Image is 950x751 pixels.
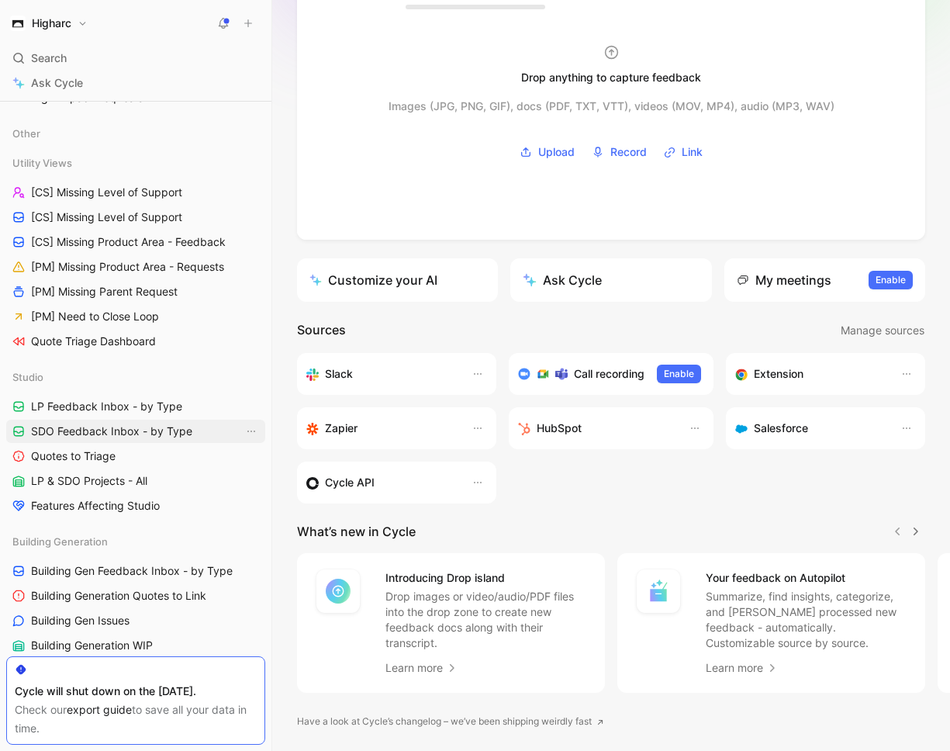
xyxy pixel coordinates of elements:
[31,309,159,324] span: [PM] Need to Close Loop
[31,284,178,299] span: [PM] Missing Parent Request
[12,369,43,385] span: Studio
[574,365,644,383] h3: Call recording
[6,330,265,353] a: Quote Triage Dashboard
[6,634,265,657] a: Building Generation WIP
[6,365,265,517] div: StudioLP Feedback Inbox - by TypeSDO Feedback Inbox - by TypeView actionsQuotes to TriageLP & SDO...
[6,122,265,150] div: Other
[12,126,40,141] span: Other
[306,473,456,492] div: Sync customers & send feedback from custom sources. Get inspired by our favorite use case
[6,280,265,303] a: [PM] Missing Parent Request
[31,498,160,514] span: Features Affecting Studio
[523,271,602,289] div: Ask Cycle
[325,419,358,438] h3: Zapier
[31,473,147,489] span: LP & SDO Projects - All
[325,365,353,383] h3: Slack
[385,589,586,651] p: Drop images or video/audio/PDF files into the drop zone to create new feedback docs along with th...
[754,419,808,438] h3: Salesforce
[6,420,265,443] a: SDO Feedback Inbox - by TypeView actions
[6,530,265,553] div: Building Generation
[31,448,116,464] span: Quotes to Triage
[6,530,265,682] div: Building GenerationBuilding Gen Feedback Inbox - by TypeBuilding Generation Quotes to LinkBuildin...
[31,49,67,67] span: Search
[12,534,108,549] span: Building Generation
[6,151,265,353] div: Utility Views[CS] Missing Level of Support[CS] Missing Level of Support[CS] Missing Product Area ...
[706,659,779,677] a: Learn more
[31,74,83,92] span: Ask Cycle
[31,563,233,579] span: Building Gen Feedback Inbox - by Type
[657,365,701,383] button: Enable
[6,559,265,583] a: Building Gen Feedback Inbox - by Type
[6,230,265,254] a: [CS] Missing Product Area - Feedback
[31,209,182,225] span: [CS] Missing Level of Support
[538,143,575,161] span: Upload
[297,714,604,729] a: Have a look at Cycle’s changelog – we’ve been shipping weirdly fast
[31,638,153,653] span: Building Generation WIP
[385,569,586,587] h4: Introducing Drop island
[869,271,913,289] button: Enable
[514,140,580,164] button: Upload
[306,419,456,438] div: Capture feedback from thousands of sources with Zapier (survey results, recordings, sheets, etc).
[31,588,206,604] span: Building Generation Quotes to Link
[325,473,375,492] h3: Cycle API
[706,589,907,651] p: Summarize, find insights, categorize, and [PERSON_NAME] processed new feedback - automatically. C...
[6,469,265,493] a: LP & SDO Projects - All
[737,271,831,289] div: My meetings
[67,703,132,716] a: export guide
[389,97,834,116] div: Images (JPG, PNG, GIF), docs (PDF, TXT, VTT), videos (MOV, MP4), audio (MP3, WAV)
[6,151,265,175] div: Utility Views
[309,271,437,289] div: Customize your AI
[31,234,226,250] span: [CS] Missing Product Area - Feedback
[537,419,582,438] h3: HubSpot
[6,71,265,95] a: Ask Cycle
[706,569,907,587] h4: Your feedback on Autopilot
[31,185,182,200] span: [CS] Missing Level of Support
[610,143,647,161] span: Record
[6,494,265,517] a: Features Affecting Studio
[297,320,346,341] h2: Sources
[31,613,130,628] span: Building Gen Issues
[12,155,72,171] span: Utility Views
[15,682,257,701] div: Cycle will shut down on the [DATE].
[6,305,265,328] a: [PM] Need to Close Loop
[682,143,703,161] span: Link
[31,259,224,275] span: [PM] Missing Product Area - Requests
[6,609,265,632] a: Building Gen Issues
[31,334,156,349] span: Quote Triage Dashboard
[6,206,265,229] a: [CS] Missing Level of Support
[6,445,265,468] a: Quotes to Triage
[32,16,71,30] h1: Higharc
[31,424,192,439] span: SDO Feedback Inbox - by Type
[521,68,701,87] div: Drop anything to capture feedback
[297,258,498,302] a: Customize your AI
[6,181,265,204] a: [CS] Missing Level of Support
[6,122,265,145] div: Other
[6,584,265,607] a: Building Generation Quotes to Link
[518,365,644,383] div: Record & transcribe meetings from Zoom, Meet & Teams.
[840,320,925,341] button: Manage sources
[31,399,182,414] span: LP Feedback Inbox - by Type
[876,272,906,288] span: Enable
[297,522,416,541] h2: What’s new in Cycle
[658,140,708,164] button: Link
[244,424,259,439] button: View actions
[6,47,265,70] div: Search
[15,701,257,738] div: Check our to save all your data in time.
[6,12,92,34] button: HigharcHigharc
[10,16,26,31] img: Higharc
[6,255,265,279] a: [PM] Missing Product Area - Requests
[6,395,265,418] a: LP Feedback Inbox - by Type
[306,365,456,383] div: Sync your customers, send feedback and get updates in Slack
[510,258,711,302] button: Ask Cycle
[754,365,803,383] h3: Extension
[586,140,652,164] button: Record
[664,366,694,382] span: Enable
[385,659,458,677] a: Learn more
[841,321,924,340] span: Manage sources
[6,365,265,389] div: Studio
[735,365,885,383] div: Capture feedback from anywhere on the web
